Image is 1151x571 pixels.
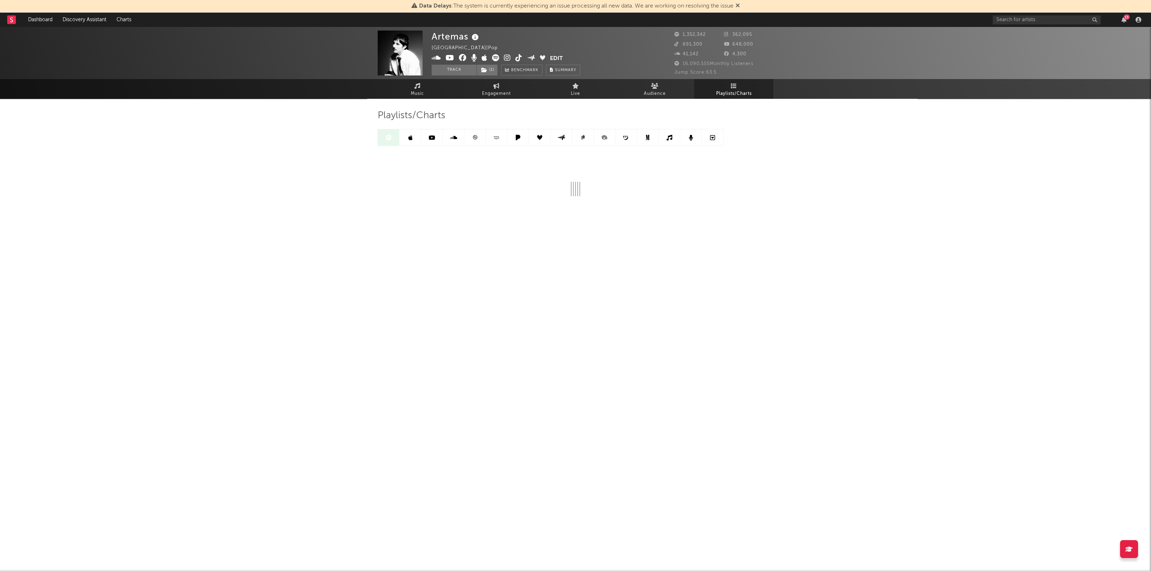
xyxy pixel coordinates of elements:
[674,32,706,37] span: 1,352,342
[644,89,666,98] span: Audience
[536,79,615,99] a: Live
[477,65,498,75] span: ( 1 )
[546,65,580,75] button: Summary
[736,3,740,9] span: Dismiss
[674,70,716,75] span: Jump Score: 63.5
[993,15,1101,24] input: Search for artists
[112,13,136,27] a: Charts
[674,52,699,56] span: 41,142
[1124,14,1130,20] div: 15
[58,13,112,27] a: Discovery Assistant
[724,52,746,56] span: 4,300
[411,89,424,98] span: Music
[23,13,58,27] a: Dashboard
[724,42,753,47] span: 648,000
[457,79,536,99] a: Engagement
[501,65,542,75] a: Benchmark
[555,68,576,72] span: Summary
[615,79,694,99] a: Audience
[674,61,754,66] span: 16,090,555 Monthly Listeners
[432,65,477,75] button: Track
[419,3,733,9] span: : The system is currently experiencing an issue processing all new data. We are working on resolv...
[550,54,563,63] button: Edit
[378,79,457,99] a: Music
[571,89,580,98] span: Live
[511,66,538,75] span: Benchmark
[716,89,752,98] span: Playlists/Charts
[482,89,511,98] span: Engagement
[477,65,497,75] button: (1)
[378,111,445,120] span: Playlists/Charts
[432,31,481,42] div: Artemas
[1122,17,1127,23] button: 15
[724,32,752,37] span: 362,095
[419,3,451,9] span: Data Delays
[432,44,506,52] div: [GEOGRAPHIC_DATA] | Pop
[674,42,702,47] span: 691,300
[694,79,773,99] a: Playlists/Charts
